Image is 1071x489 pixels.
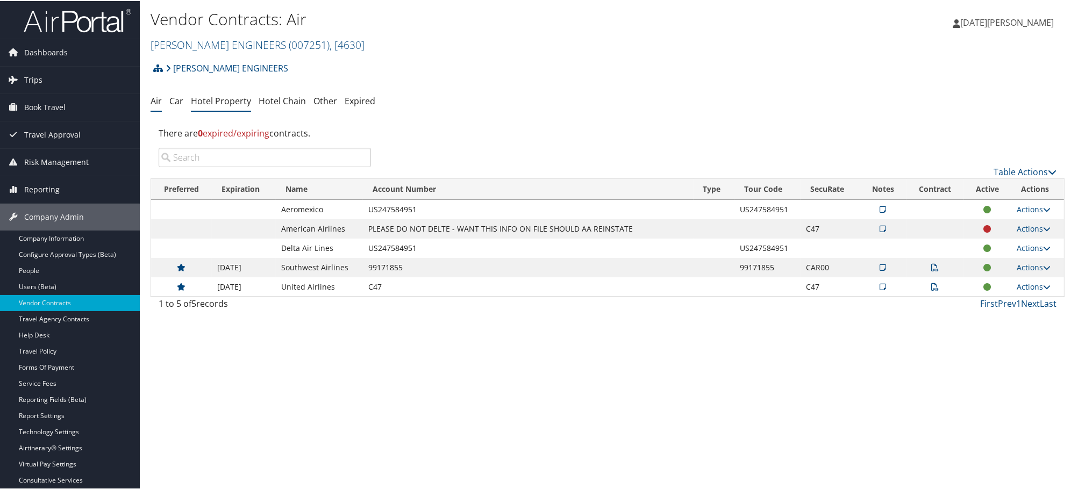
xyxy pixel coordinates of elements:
[191,297,196,308] span: 5
[363,178,694,199] th: Account Number: activate to sort column ascending
[276,276,363,296] td: United Airlines
[151,7,760,30] h1: Vendor Contracts: Air
[24,120,81,147] span: Travel Approval
[24,38,68,65] span: Dashboards
[24,7,131,32] img: airportal-logo.png
[276,238,363,257] td: Delta Air Lines
[276,218,363,238] td: American Airlines
[159,147,371,166] input: Search
[694,178,735,199] th: Type: activate to sort column ascending
[24,203,84,229] span: Company Admin
[801,178,860,199] th: SecuRate: activate to sort column ascending
[24,175,60,202] span: Reporting
[1017,222,1051,233] a: Actions
[276,199,363,218] td: Aeromexico
[363,218,694,238] td: PLEASE DO NOT DELTE - WANT THIS INFO ON FILE SHOULD AA REINSTATE
[363,276,694,296] td: C47
[1017,242,1051,252] a: Actions
[960,16,1054,27] span: [DATE][PERSON_NAME]
[1016,297,1021,308] a: 1
[24,93,66,120] span: Book Travel
[151,94,162,106] a: Air
[860,178,906,199] th: Notes: activate to sort column ascending
[980,297,998,308] a: First
[24,148,89,175] span: Risk Management
[166,56,288,78] a: [PERSON_NAME] ENGINEERS
[994,165,1056,177] a: Table Actions
[734,199,801,218] td: US247584951
[363,238,694,257] td: US247584951
[363,257,694,276] td: 99171855
[151,118,1065,147] div: There are contracts.
[1011,178,1064,199] th: Actions
[734,257,801,276] td: 99171855
[212,178,276,199] th: Expiration: activate to sort column ascending
[24,66,42,92] span: Trips
[906,178,964,199] th: Contract: activate to sort column descending
[151,37,365,51] a: [PERSON_NAME] ENGINEERS
[1017,203,1051,213] a: Actions
[734,238,801,257] td: US247584951
[998,297,1016,308] a: Prev
[1017,281,1051,291] a: Actions
[169,94,183,106] a: Car
[801,276,860,296] td: C47
[345,94,375,106] a: Expired
[313,94,337,106] a: Other
[1040,297,1056,308] a: Last
[212,257,276,276] td: [DATE]
[363,199,694,218] td: US247584951
[964,178,1011,199] th: Active: activate to sort column ascending
[276,257,363,276] td: Southwest Airlines
[259,94,306,106] a: Hotel Chain
[953,5,1065,38] a: [DATE][PERSON_NAME]
[1017,261,1051,271] a: Actions
[801,218,860,238] td: C47
[276,178,363,199] th: Name: activate to sort column ascending
[801,257,860,276] td: CAR00
[212,276,276,296] td: [DATE]
[1021,297,1040,308] a: Next
[191,94,251,106] a: Hotel Property
[330,37,365,51] span: , [ 4630 ]
[159,296,371,314] div: 1 to 5 of records
[151,178,212,199] th: Preferred: activate to sort column ascending
[289,37,330,51] span: ( 007251 )
[198,126,269,138] span: expired/expiring
[734,178,801,199] th: Tour Code: activate to sort column ascending
[198,126,203,138] strong: 0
